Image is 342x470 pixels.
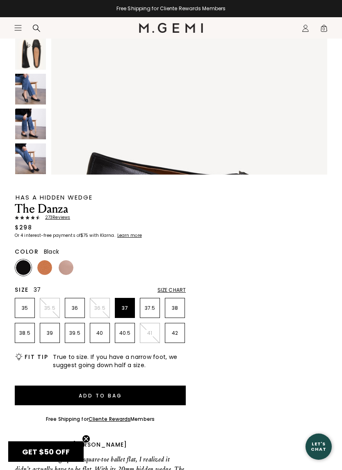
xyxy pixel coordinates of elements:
div: Free Shipping for Members [46,416,155,422]
a: 273Reviews [15,215,186,220]
img: The Danza [15,74,46,104]
img: Black [16,260,31,275]
img: The Danza [51,9,327,285]
div: Has A Hidden Wedge [16,194,186,200]
a: Cliente Rewards [89,416,131,422]
klarna-placement-style-cta: Learn more [117,232,142,238]
p: 37 [115,305,135,311]
p: 42 [165,330,185,336]
h2: Color [15,248,39,255]
h2: Size [15,286,29,293]
p: 37.5 [140,305,160,311]
img: The Danza [15,143,46,174]
p: 36.5 [90,305,109,311]
button: Open site menu [14,24,22,32]
p: 39 [40,330,59,336]
klarna-placement-style-body: with Klarna [89,232,116,238]
h1: The Danza [15,203,186,215]
p: 35 [15,305,34,311]
span: 37 [34,286,41,294]
img: M.Gemi [139,23,203,33]
p: 36 [65,305,84,311]
p: 38.5 [15,330,34,336]
div: Thoughts from [PERSON_NAME] [15,441,186,448]
div: Let's Chat [306,441,332,452]
div: $298 [15,223,32,232]
span: 0 [320,26,328,34]
p: 40.5 [115,330,135,336]
klarna-placement-style-body: Or 4 interest-free payments of [15,232,80,238]
span: 273 Review s [40,215,70,220]
p: 40 [90,330,109,336]
p: 38 [165,305,185,311]
p: 39.5 [65,330,84,336]
span: True to size. If you have a narrow foot, we suggest going down half a size. [53,353,186,369]
span: GET $50 OFF [22,447,70,457]
img: The Danza [15,109,46,139]
span: Black [44,247,59,256]
p: 41 [140,330,160,336]
button: Close teaser [82,435,90,443]
klarna-placement-style-amount: $75 [80,232,88,238]
div: Size Chart [157,287,186,293]
img: Tan [37,260,52,275]
p: 35.5 [40,305,59,311]
img: Antique Rose [59,260,73,275]
h2: Fit Tip [25,354,48,360]
a: Learn more [116,233,142,238]
div: GET $50 OFFClose teaser [8,441,84,462]
button: Add to Bag [15,386,186,405]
